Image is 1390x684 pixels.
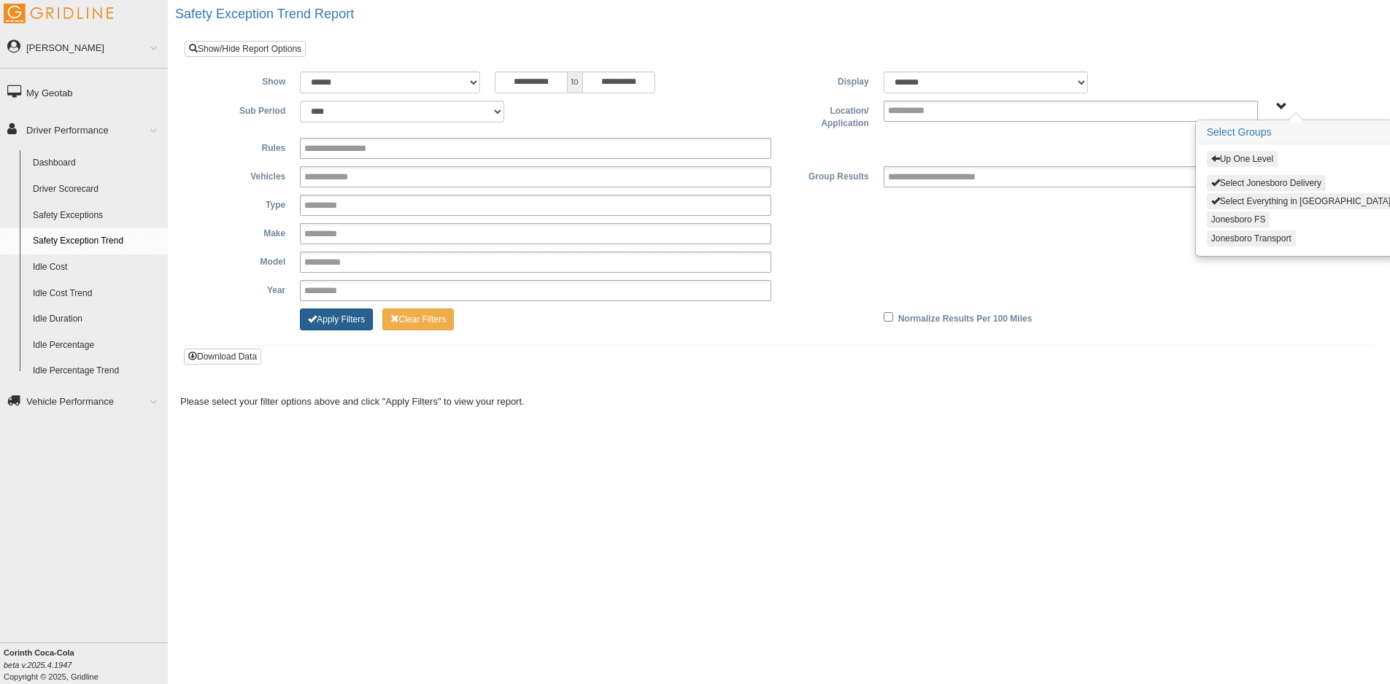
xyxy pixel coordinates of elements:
[568,71,582,93] span: to
[4,4,113,23] img: Gridline
[382,308,455,330] button: Change Filter Options
[185,41,306,57] a: Show/Hide Report Options
[1207,211,1270,228] button: Jonesboro FS
[26,150,168,176] a: Dashboard
[196,71,293,89] label: Show
[1207,175,1326,191] button: Select Jonesboro Delivery
[196,252,293,269] label: Model
[26,228,168,254] a: Safety Exception Trend
[779,166,876,184] label: Group Results
[779,71,876,89] label: Display
[26,358,168,384] a: Idle Percentage Trend
[196,223,293,241] label: Make
[26,281,168,307] a: Idle Cost Trend
[1207,151,1278,167] button: Up One Level
[26,333,168,359] a: Idle Percentage
[300,308,373,330] button: Change Filter Options
[26,203,168,229] a: Safety Exceptions
[180,396,525,407] span: Please select your filter options above and click "Apply Filters" to view your report.
[184,349,261,365] button: Download Data
[26,176,168,203] a: Driver Scorecard
[196,280,293,298] label: Year
[196,138,293,155] label: Rules
[196,166,293,184] label: Vehicles
[898,308,1032,326] label: Normalize Results Per 100 Miles
[26,306,168,333] a: Idle Duration
[175,7,1390,22] h2: Safety Exception Trend Report
[1207,230,1296,246] button: Jonesboro Transport
[4,648,74,657] b: Corinth Coca-Cola
[196,195,293,212] label: Type
[4,661,72,669] i: beta v.2025.4.1947
[4,647,168,683] div: Copyright © 2025, Gridline
[779,101,876,131] label: Location/ Application
[196,101,293,118] label: Sub Period
[26,254,168,281] a: Idle Cost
